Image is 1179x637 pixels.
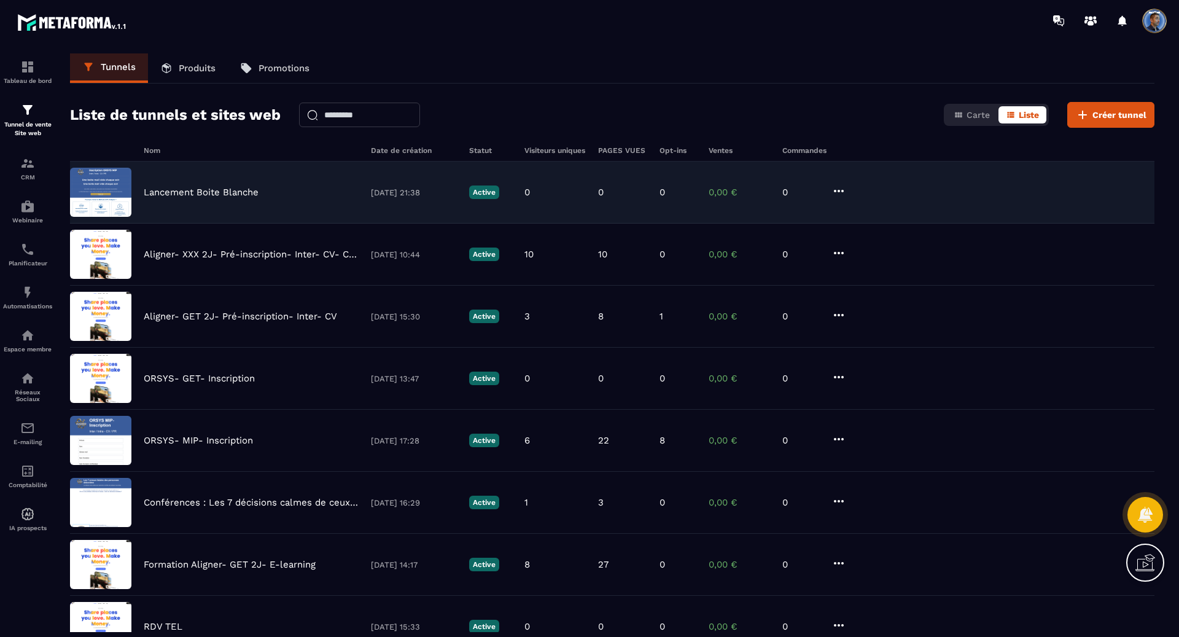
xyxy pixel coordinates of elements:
p: Réseaux Sociaux [3,389,52,402]
img: automations [20,199,35,214]
p: 0 [782,435,819,446]
p: [DATE] 10:44 [371,250,457,259]
p: Active [469,496,499,509]
a: automationsautomationsWebinaire [3,190,52,233]
img: image [70,168,131,217]
p: 8 [524,559,530,570]
p: 0 [524,621,530,632]
p: [DATE] 21:38 [371,188,457,197]
p: Active [469,434,499,447]
p: [DATE] 13:47 [371,374,457,383]
p: 0,00 € [709,497,770,508]
h6: Statut [469,146,512,155]
img: automations [20,507,35,522]
p: IA prospects [3,525,52,531]
img: formation [20,60,35,74]
p: [DATE] 15:33 [371,622,457,631]
p: 1 [524,497,528,508]
p: 0 [782,373,819,384]
p: 0 [660,187,665,198]
img: image [70,230,131,279]
p: 0,00 € [709,311,770,322]
p: Automatisations [3,303,52,310]
p: RDV TEL [144,621,182,632]
p: ORSYS- MIP- Inscription [144,435,253,446]
p: Produits [179,63,216,74]
p: 0 [782,187,819,198]
p: 0 [524,187,530,198]
p: Webinaire [3,217,52,224]
a: Promotions [228,53,322,83]
img: image [70,478,131,527]
p: 0 [660,249,665,260]
p: Aligner- XXX 2J- Pré-inscription- Inter- CV- Copy [144,249,359,260]
p: Active [469,372,499,385]
p: Planificateur [3,260,52,267]
h6: Nom [144,146,359,155]
p: 0 [660,621,665,632]
img: automations [20,328,35,343]
button: Créer tunnel [1067,102,1154,128]
p: 0,00 € [709,435,770,446]
p: 0 [598,621,604,632]
p: 27 [598,559,609,570]
p: Active [469,248,499,261]
p: 8 [598,311,604,322]
p: [DATE] 14:17 [371,560,457,569]
p: 0 [782,249,819,260]
p: 0 [660,497,665,508]
img: email [20,421,35,436]
img: accountant [20,464,35,479]
img: logo [17,11,128,33]
p: Conférences : Les 7 décisions calmes de ceux que rien ne déborde [144,497,359,508]
a: automationsautomationsEspace membre [3,319,52,362]
a: Produits [148,53,228,83]
p: Promotions [259,63,309,74]
p: 10 [598,249,607,260]
p: 10 [524,249,534,260]
p: 0 [598,373,604,384]
a: schedulerschedulerPlanificateur [3,233,52,276]
img: formation [20,156,35,171]
p: CRM [3,174,52,181]
p: 0,00 € [709,559,770,570]
p: 0,00 € [709,373,770,384]
p: Active [469,620,499,633]
span: Carte [967,110,990,120]
p: 0,00 € [709,621,770,632]
a: emailemailE-mailing [3,412,52,455]
img: image [70,416,131,465]
p: Aligner- GET 2J- Pré-inscription- Inter- CV [144,311,337,322]
p: Espace membre [3,346,52,353]
h6: Opt-ins [660,146,696,155]
p: 0,00 € [709,187,770,198]
a: formationformationCRM [3,147,52,190]
span: Créer tunnel [1092,109,1146,121]
p: Tunnels [101,61,136,72]
img: image [70,354,131,403]
img: image [70,292,131,341]
img: formation [20,103,35,117]
h6: Ventes [709,146,770,155]
p: 0 [782,497,819,508]
button: Liste [998,106,1046,123]
p: 8 [660,435,665,446]
h6: Date de création [371,146,457,155]
p: Lancement Boite Blanche [144,187,259,198]
h6: Commandes [782,146,827,155]
img: automations [20,285,35,300]
a: Tunnels [70,53,148,83]
p: Active [469,558,499,571]
p: 1 [660,311,663,322]
p: Tunnel de vente Site web [3,120,52,138]
p: 0 [782,311,819,322]
span: Liste [1019,110,1039,120]
a: formationformationTableau de bord [3,50,52,93]
h6: PAGES VUES [598,146,647,155]
p: 22 [598,435,609,446]
p: 6 [524,435,530,446]
img: social-network [20,371,35,386]
img: scheduler [20,242,35,257]
p: [DATE] 17:28 [371,436,457,445]
p: 0,00 € [709,249,770,260]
